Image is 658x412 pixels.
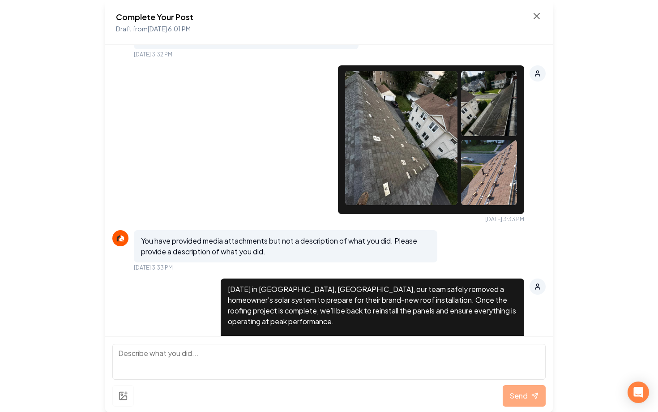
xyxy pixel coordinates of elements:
h2: Complete Your Post [116,11,193,23]
span: [DATE] 3:33 PM [134,264,173,271]
span: Draft from [DATE] 6:01 PM [116,25,191,33]
div: Open Intercom Messenger [628,382,649,403]
img: uploaded image [461,140,517,229]
img: Rebolt Logo [115,233,126,244]
img: uploaded image [461,71,517,160]
p: You have provided media attachments but not a description of what you did. Please provide a descr... [141,236,430,257]
span: [DATE] 3:32 PM [134,51,172,58]
span: [DATE] 3:33 PM [485,216,524,223]
img: uploaded image [345,71,457,205]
